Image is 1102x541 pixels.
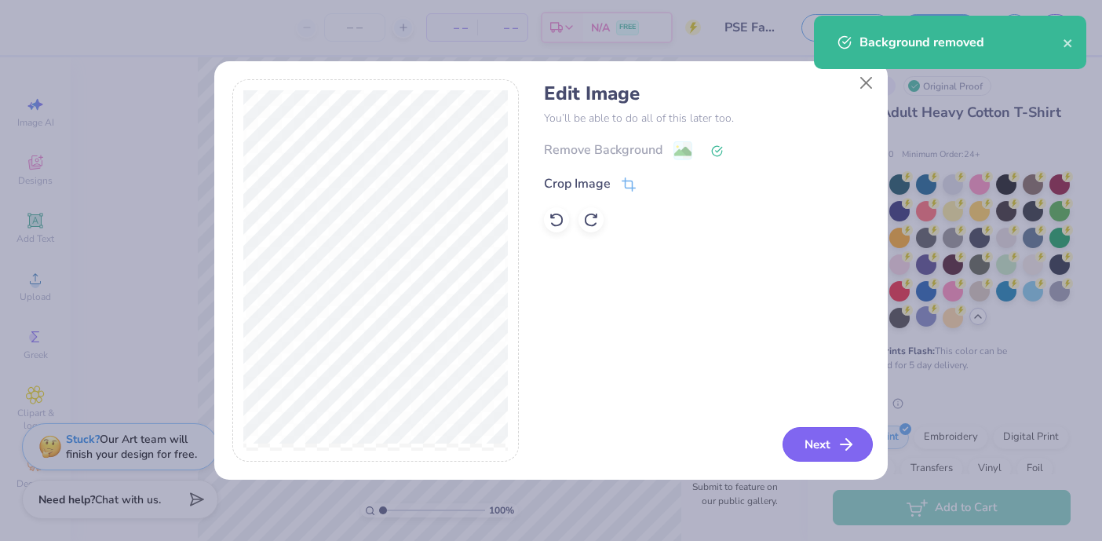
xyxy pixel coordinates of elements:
[1063,33,1074,52] button: close
[783,427,873,462] button: Next
[544,174,611,193] div: Crop Image
[859,33,1063,52] div: Background removed
[544,110,870,126] p: You’ll be able to do all of this later too.
[544,82,870,105] h4: Edit Image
